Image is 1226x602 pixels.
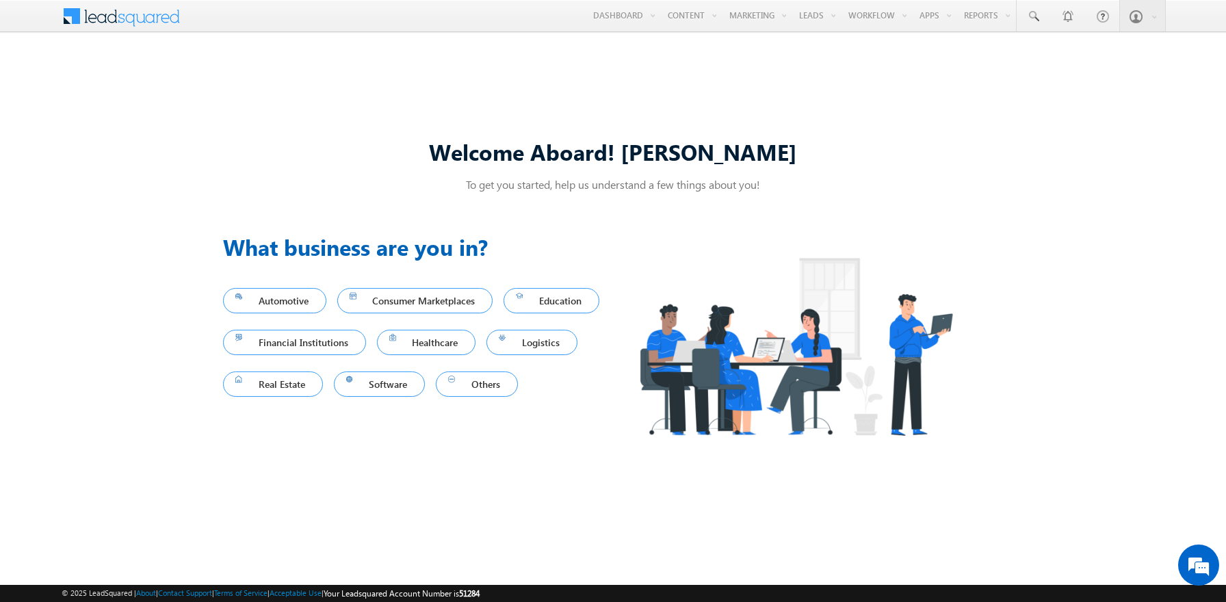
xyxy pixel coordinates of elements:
[270,588,322,597] a: Acceptable Use
[136,588,156,597] a: About
[459,588,480,599] span: 51284
[389,333,464,352] span: Healthcare
[448,375,506,393] span: Others
[235,375,311,393] span: Real Estate
[235,291,314,310] span: Automotive
[158,588,212,597] a: Contact Support
[214,588,268,597] a: Terms of Service
[499,333,565,352] span: Logistics
[516,291,587,310] span: Education
[235,333,354,352] span: Financial Institutions
[223,137,1003,166] div: Welcome Aboard! [PERSON_NAME]
[324,588,480,599] span: Your Leadsquared Account Number is
[223,231,613,263] h3: What business are you in?
[350,291,481,310] span: Consumer Marketplaces
[346,375,413,393] span: Software
[223,177,1003,192] p: To get you started, help us understand a few things about you!
[613,231,978,462] img: Industry.png
[62,587,480,600] span: © 2025 LeadSquared | | | | |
